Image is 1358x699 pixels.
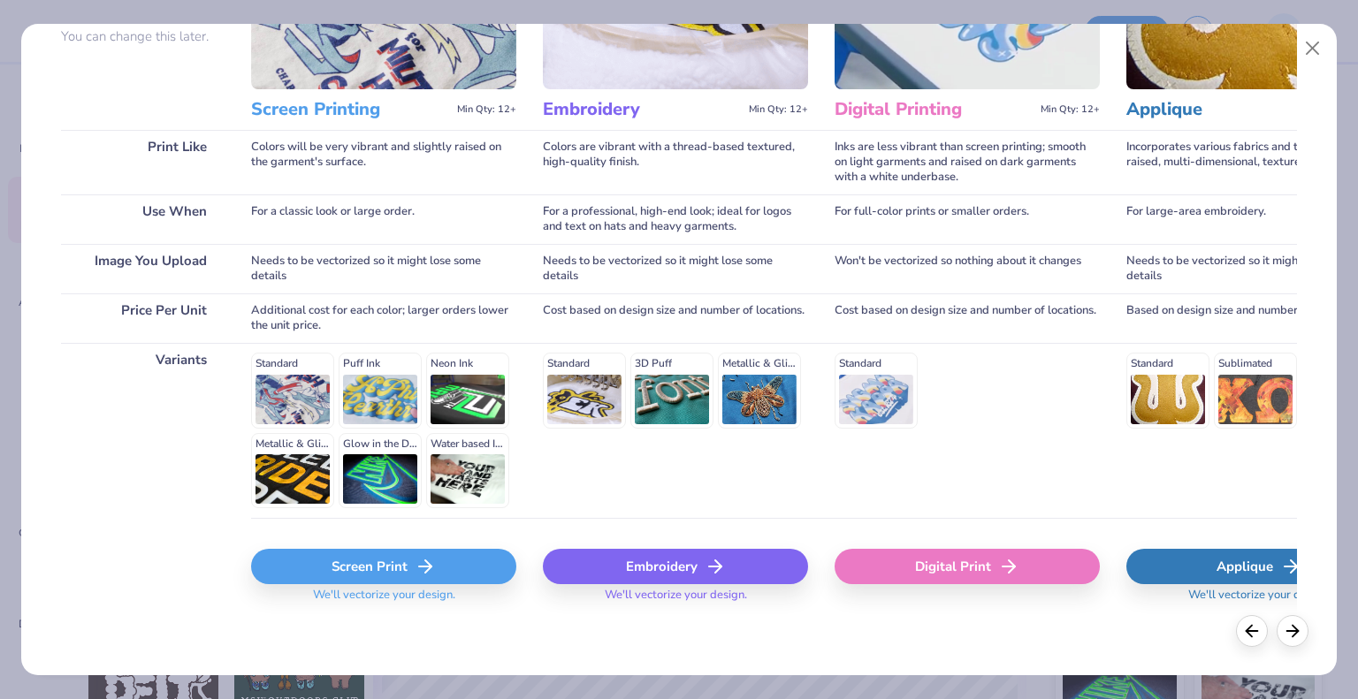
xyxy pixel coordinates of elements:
h3: Screen Printing [251,98,450,121]
div: Embroidery [543,549,808,584]
div: Cost based on design size and number of locations. [543,293,808,343]
h3: Digital Printing [835,98,1034,121]
div: Additional cost for each color; larger orders lower the unit price. [251,293,516,343]
span: Min Qty: 12+ [1041,103,1100,116]
div: Image You Upload [61,244,225,293]
div: Needs to be vectorized so it might lose some details [251,244,516,293]
div: For a professional, high-end look; ideal for logos and text on hats and heavy garments. [543,194,808,244]
div: Digital Print [835,549,1100,584]
button: Close [1296,32,1330,65]
div: Colors will be very vibrant and slightly raised on the garment's surface. [251,130,516,194]
div: Price Per Unit [61,293,225,343]
span: We'll vectorize your design. [306,588,462,613]
div: Use When [61,194,225,244]
div: Colors are vibrant with a thread-based textured, high-quality finish. [543,130,808,194]
h3: Embroidery [543,98,742,121]
div: Screen Print [251,549,516,584]
p: You can change this later. [61,29,225,44]
span: Min Qty: 12+ [749,103,808,116]
div: Variants [61,343,225,518]
div: Needs to be vectorized so it might lose some details [543,244,808,293]
div: Cost based on design size and number of locations. [835,293,1100,343]
div: For full-color prints or smaller orders. [835,194,1100,244]
span: We'll vectorize your design. [598,588,754,613]
div: Won't be vectorized so nothing about it changes [835,244,1100,293]
span: We'll vectorize your design. [1181,588,1338,613]
div: For a classic look or large order. [251,194,516,244]
span: Min Qty: 12+ [457,103,516,116]
div: Inks are less vibrant than screen printing; smooth on light garments and raised on dark garments ... [835,130,1100,194]
div: Print Like [61,130,225,194]
h3: Applique [1126,98,1325,121]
